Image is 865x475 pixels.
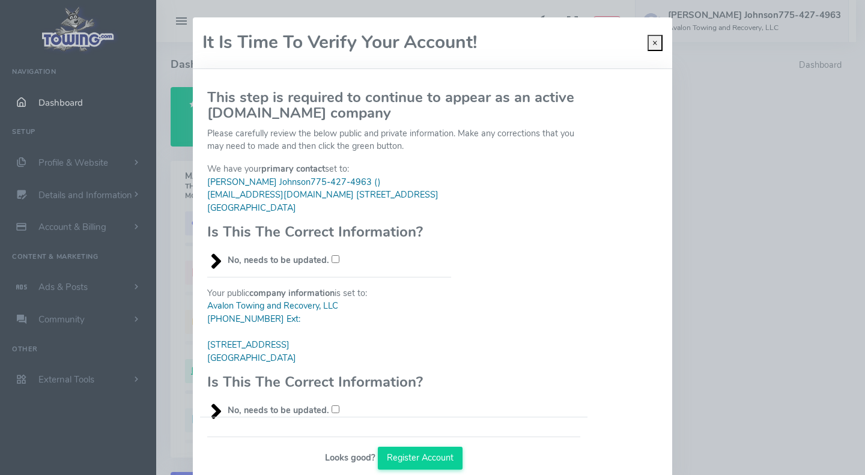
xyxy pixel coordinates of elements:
[228,254,329,266] b: No, needs to be updated.
[652,37,658,49] span: ×
[261,163,325,175] b: primary contact
[249,287,335,299] b: company information
[207,224,451,240] h3: Is This The Correct Information?
[200,163,458,267] div: We have your set to:
[378,447,463,470] button: Register Account
[332,255,339,263] input: No, needs to be updated.
[207,89,580,121] h3: This step is required to continue to appear as an active [DOMAIN_NAME] company
[228,404,329,416] b: No, needs to be updated.
[202,33,477,53] h2: It Is Time To Verify Your Account!
[207,300,451,365] blockquote: Avalon Towing and Recovery, LLC [PHONE_NUMBER] Ext: [STREET_ADDRESS] [GEOGRAPHIC_DATA]
[648,35,663,52] button: Close
[207,374,451,390] h3: Is This The Correct Information?
[207,127,580,153] p: Please carefully review the below public and private information. Make any corrections that you m...
[332,405,339,413] input: No, needs to be updated.
[200,267,458,417] div: Your public is set to:
[207,176,451,215] blockquote: [PERSON_NAME] Johnson775-427-4963 ( ) [EMAIL_ADDRESS][DOMAIN_NAME] [STREET_ADDRESS] [GEOGRAPHIC_D...
[325,452,375,464] b: Looks good?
